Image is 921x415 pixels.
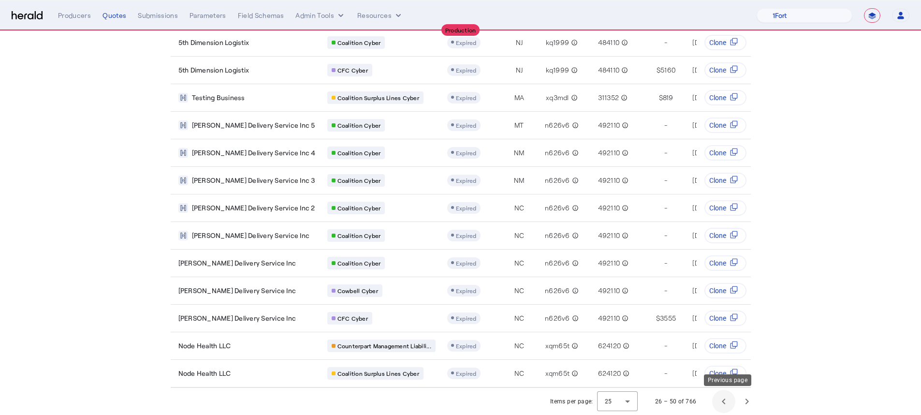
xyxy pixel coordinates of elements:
[546,38,570,47] span: kq1999
[545,313,570,323] span: n626v6
[337,39,381,46] span: Coalition Cyber
[58,11,91,20] div: Producers
[598,313,620,323] span: 492110
[456,232,477,239] span: Expired
[620,258,629,268] mat-icon: info_outline
[357,11,403,20] button: Resources dropdown menu
[704,374,751,386] div: Previous page
[710,258,727,268] span: Clone
[514,313,525,323] span: NC
[570,341,578,351] mat-icon: info_outline
[705,118,747,133] button: Clone
[598,120,620,130] span: 492110
[735,390,759,413] button: Next page
[705,145,747,161] button: Clone
[514,231,525,240] span: NC
[514,341,525,351] span: NC
[705,62,747,78] button: Clone
[192,231,310,240] span: [PERSON_NAME] Delivery Service Inc
[456,39,477,46] span: Expired
[190,11,226,20] div: Parameters
[337,149,381,157] span: Coalition Cyber
[569,38,578,47] mat-icon: info_outline
[660,313,676,323] span: 3555
[705,311,747,326] button: Clone
[570,176,579,185] mat-icon: info_outline
[710,369,727,378] span: Clone
[692,369,739,377] span: [DATE] 5:32 PM
[456,342,477,349] span: Expired
[657,65,660,75] span: $
[178,286,296,296] span: [PERSON_NAME] Delivery Service Inc
[192,93,245,103] span: Testing Business
[659,93,663,103] span: $
[178,258,296,268] span: [PERSON_NAME] Delivery Service Inc
[546,65,570,75] span: kq1999
[545,148,570,158] span: n626v6
[192,120,315,130] span: [PERSON_NAME] Delivery Service Inc 5
[710,176,727,185] span: Clone
[514,286,525,296] span: NC
[570,203,579,213] mat-icon: info_outline
[664,369,667,378] span: -
[456,260,477,267] span: Expired
[456,205,477,211] span: Expired
[656,313,660,323] span: $
[545,258,570,268] span: n626v6
[598,176,620,185] span: 492110
[102,11,126,20] div: Quotes
[620,120,629,130] mat-icon: info_outline
[710,38,727,47] span: Clone
[570,120,579,130] mat-icon: info_outline
[710,120,727,130] span: Clone
[570,286,579,296] mat-icon: info_outline
[692,176,738,184] span: [DATE] 1:39 PM
[337,370,419,377] span: Coalition Surplus Lines Cyber
[514,258,525,268] span: NC
[192,203,315,213] span: [PERSON_NAME] Delivery Service Inc 2
[192,176,315,185] span: [PERSON_NAME] Delivery Service Inc 3
[514,120,524,130] span: MT
[178,341,231,351] span: Node Health LLC
[570,313,579,323] mat-icon: info_outline
[598,231,620,240] span: 492110
[710,148,727,158] span: Clone
[337,232,381,239] span: Coalition Cyber
[692,66,739,74] span: [DATE] 2:23 PM
[664,38,667,47] span: -
[620,313,629,323] mat-icon: info_outline
[238,11,284,20] div: Field Schemas
[692,259,741,267] span: [DATE] 11:54 AM
[705,90,747,105] button: Clone
[178,313,296,323] span: [PERSON_NAME] Delivery Service Inc
[545,369,570,378] span: xqm65t
[705,200,747,216] button: Clone
[337,259,381,267] span: Coalition Cyber
[692,286,741,295] span: [DATE] 11:54 AM
[598,341,621,351] span: 624120
[660,65,675,75] span: 5160
[712,390,735,413] button: Previous page
[514,93,525,103] span: MA
[664,286,667,296] span: -
[545,120,570,130] span: n626v6
[621,341,629,351] mat-icon: info_outline
[692,93,739,102] span: [DATE] 1:49 PM
[570,231,579,240] mat-icon: info_outline
[516,38,523,47] span: NJ
[692,341,739,350] span: [DATE] 5:32 PM
[598,286,620,296] span: 492110
[456,94,477,101] span: Expired
[620,203,629,213] mat-icon: info_outline
[692,148,738,157] span: [DATE] 1:40 PM
[692,314,741,322] span: [DATE] 11:54 AM
[546,93,569,103] span: xq3mdl
[620,231,629,240] mat-icon: info_outline
[705,283,747,298] button: Clone
[514,369,525,378] span: NC
[710,313,727,323] span: Clone
[619,38,628,47] mat-icon: info_outline
[598,203,620,213] span: 492110
[620,286,629,296] mat-icon: info_outline
[570,258,579,268] mat-icon: info_outline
